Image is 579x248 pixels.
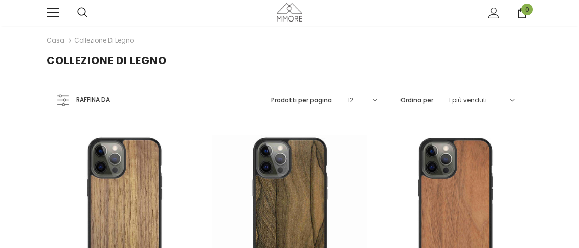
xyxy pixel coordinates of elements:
[76,94,110,106] span: Raffina da
[521,4,533,15] span: 0
[348,95,353,106] span: 12
[400,95,433,106] label: Ordina per
[271,95,332,106] label: Prodotti per pagina
[47,34,64,47] a: Casa
[449,95,487,106] span: I più venduti
[47,53,167,68] span: Collezione di legno
[277,3,302,21] img: Casi MMORE
[517,8,527,18] a: 0
[74,36,134,45] a: Collezione di legno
